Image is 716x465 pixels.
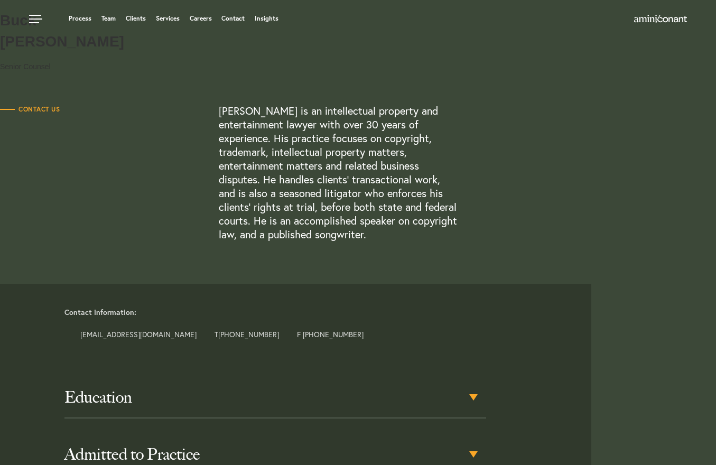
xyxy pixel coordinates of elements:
a: [EMAIL_ADDRESS][DOMAIN_NAME] [80,329,197,339]
h3: Admitted to Practice [64,445,486,464]
img: Amini & Conant [634,15,687,23]
a: Process [69,15,91,22]
a: Contact [221,15,245,22]
span: T [215,331,279,338]
a: Home [634,15,687,24]
a: Clients [126,15,146,22]
a: Insights [255,15,278,22]
p: [PERSON_NAME] is an intellectual property and entertainment lawyer with over 30 years of experien... [219,104,459,241]
a: Careers [190,15,212,22]
strong: Contact information: [64,307,136,317]
a: Services [156,15,180,22]
h3: Education [64,388,486,407]
a: [PHONE_NUMBER] [218,329,279,339]
a: Team [101,15,116,22]
span: F [PHONE_NUMBER] [297,331,364,338]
